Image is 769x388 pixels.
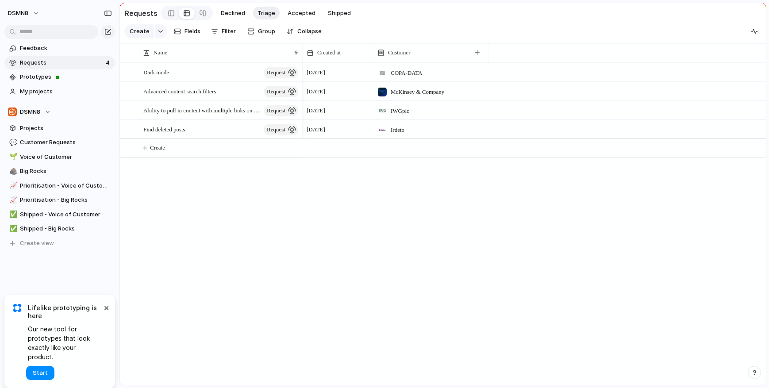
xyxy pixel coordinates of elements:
[20,124,112,133] span: Projects
[8,224,17,233] button: ✅
[20,87,112,96] span: My projects
[4,179,115,192] a: 📈Prioritisation - Voice of Customer
[253,7,280,20] button: Triage
[317,48,341,57] span: Created at
[222,27,236,36] span: Filter
[8,9,28,18] span: DSMN8
[391,69,422,77] span: COPA-DATA
[9,152,15,162] div: 🌱
[20,44,112,53] span: Feedback
[323,7,355,20] button: Shipped
[4,150,115,164] a: 🌱Voice of Customer
[4,208,115,221] a: ✅Shipped - Voice of Customer
[264,67,298,78] button: request
[283,7,320,20] button: Accepted
[124,8,158,19] h2: Requests
[297,27,322,36] span: Collapse
[106,58,112,67] span: 4
[4,85,115,98] a: My projects
[4,165,115,178] a: 🪨Big Rocks
[328,9,351,18] span: Shipped
[8,167,17,176] button: 🪨
[143,67,169,77] span: Dark mode
[391,107,409,115] span: IWGplc
[264,86,298,97] button: request
[130,27,150,36] span: Create
[243,24,280,38] button: Group
[4,105,115,119] button: DSMN8
[20,181,112,190] span: Prioritisation - Voice of Customer
[4,222,115,235] a: ✅Shipped - Big Rocks
[20,138,112,147] span: Customer Requests
[221,9,245,18] span: Declined
[20,224,112,233] span: Shipped - Big Rocks
[267,123,285,136] span: request
[264,105,298,116] button: request
[9,181,15,191] div: 📈
[4,122,115,135] a: Projects
[26,366,54,380] button: Start
[4,237,115,250] button: Create view
[20,239,54,248] span: Create view
[9,195,15,205] div: 📈
[264,124,298,135] button: request
[143,124,185,134] span: Find deleted posts
[28,324,102,361] span: Our new tool for prototypes that look exactly like your product.
[391,88,444,96] span: McKinsey & Company
[4,42,115,55] a: Feedback
[101,302,112,313] button: Dismiss
[307,106,325,115] span: [DATE]
[4,70,115,84] a: Prototypes
[20,153,112,161] span: Voice of Customer
[4,193,115,207] a: 📈Prioritisation - Big Rocks
[267,66,285,79] span: request
[283,24,325,38] button: Collapse
[20,196,112,204] span: Prioritisation - Big Rocks
[20,210,112,219] span: Shipped - Voice of Customer
[9,224,15,234] div: ✅
[28,304,102,320] span: Lifelike prototyping is here
[8,181,17,190] button: 📈
[258,9,275,18] span: Triage
[8,138,17,147] button: 💬
[170,24,204,38] button: Fields
[124,24,154,38] button: Create
[9,209,15,219] div: ✅
[267,85,285,98] span: request
[307,125,325,134] span: [DATE]
[150,143,165,152] span: Create
[307,68,325,77] span: [DATE]
[307,87,325,96] span: [DATE]
[288,9,315,18] span: Accepted
[267,104,285,117] span: request
[216,7,250,20] button: Declined
[8,196,17,204] button: 📈
[33,369,48,377] span: Start
[388,48,411,57] span: Customer
[8,153,17,161] button: 🌱
[258,27,275,36] span: Group
[20,73,112,81] span: Prototypes
[8,210,17,219] button: ✅
[154,48,167,57] span: Name
[20,58,103,67] span: Requests
[20,108,40,116] span: DSMN8
[391,126,404,134] span: Irdeto
[4,6,44,20] button: DSMN8
[143,86,216,96] span: Advanced content search filters
[9,138,15,148] div: 💬
[4,56,115,69] a: Requests4
[9,166,15,177] div: 🪨
[20,167,112,176] span: Big Rocks
[185,27,200,36] span: Fields
[143,105,261,115] span: Ability to pull in content with multiple links on LinkedIn
[208,24,239,38] button: Filter
[4,136,115,149] a: 💬Customer Requests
